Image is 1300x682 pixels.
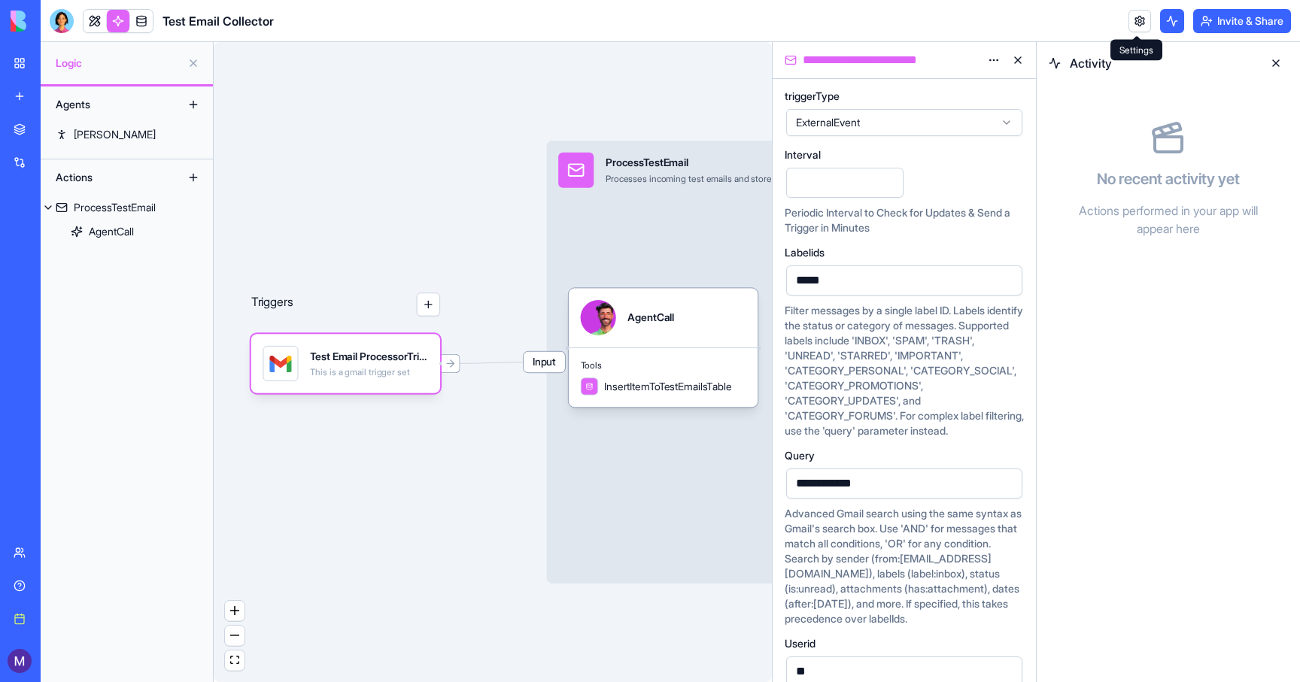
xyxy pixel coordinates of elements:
div: ProcessTestEmail [74,200,156,215]
div: Test Email ProcessorTriggerThis is a gmail trigger set [251,334,440,393]
div: Processes incoming test emails and stores them in the TestEmails table [606,173,891,185]
span: Interval [785,150,821,160]
div: Actions [48,165,169,189]
span: Labelids [785,247,825,258]
div: Triggers [251,245,440,393]
h4: No recent activity yet [1097,168,1240,189]
span: Input [524,352,565,372]
span: Userid [785,638,816,649]
div: Filter messages by a single label ID. Labels identify the status or category of messages. Support... [785,303,1024,438]
a: [PERSON_NAME] [41,123,213,147]
span: Tools [581,360,746,372]
div: AgentCall [89,224,134,239]
button: fit view [225,650,245,671]
button: Invite & Share [1193,9,1291,33]
div: Settings [1110,40,1162,61]
div: [PERSON_NAME] [74,127,156,142]
div: Test Email ProcessorTrigger [310,349,428,364]
span: triggerType [785,91,840,102]
p: Actions performed in your app will appear here [1073,202,1264,238]
a: AgentCall [41,220,213,244]
span: Logic [56,56,181,71]
span: ExternalEvent [796,115,995,130]
div: Advanced Gmail search using the same syntax as Gmail's search box. Use 'AND' for messages that ma... [785,506,1024,626]
button: zoom in [225,601,245,621]
div: InputProcessTestEmailProcesses incoming test emails and stores them in the TestEmails table [546,141,989,583]
img: ACg8ocJtOslkEheqcbxbRNY-DBVyiSoWR6j0po04Vm4_vNZB470J1w=s96-c [8,649,32,673]
h1: Test Email Collector [162,12,274,30]
div: AgentCallToolsInsertItemToTestEmailsTable [569,288,758,407]
span: InsertItemToTestEmailsTable [604,379,732,394]
span: Activity [1070,54,1255,72]
div: Periodic Interval to Check for Updates & Send a Trigger in Minutes [785,205,1024,235]
div: Agents [48,92,169,117]
button: zoom out [225,626,245,646]
span: Query [785,450,815,461]
div: This is a gmail trigger set [310,366,428,378]
img: logo [11,11,104,32]
div: ProcessTestEmail [606,156,891,171]
div: AgentCall [627,311,674,326]
g: Edge from 689e2365f61c145cd0bfb32f to 689e235f0c940883c7c6d94c [443,362,544,364]
p: Triggers [251,293,293,316]
a: ProcessTestEmail [41,196,213,220]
